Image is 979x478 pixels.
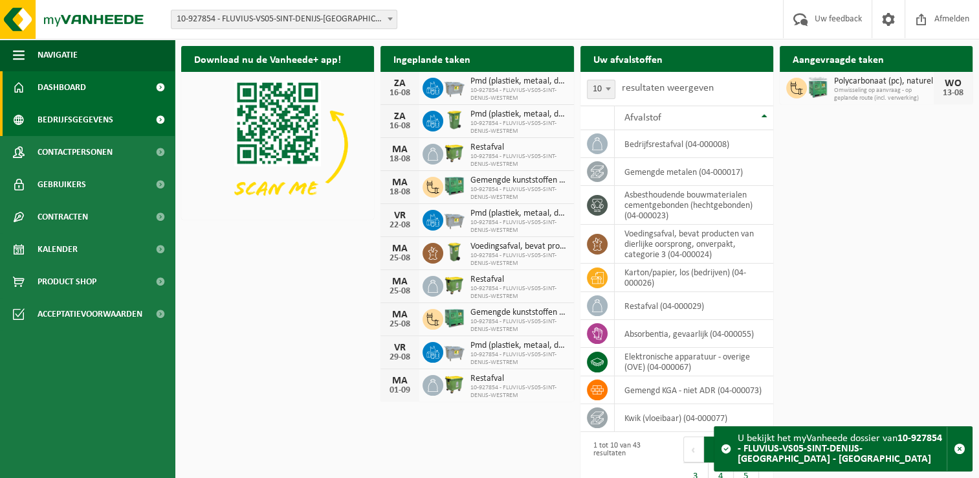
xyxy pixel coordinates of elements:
div: WO [940,78,966,89]
img: WB-0140-HPE-GN-50 [443,241,465,263]
button: Previous [683,437,704,462]
span: Contracten [38,201,88,233]
div: MA [387,310,413,320]
span: Gemengde kunststoffen (niet-recycleerbaar), exclusief pvc [470,176,567,186]
span: Voedingsafval, bevat producten van dierlijke oorsprong, onverpakt, categorie 3 [470,242,567,252]
td: restafval (04-000029) [615,292,773,320]
h2: Ingeplande taken [380,46,483,71]
span: 10 [587,80,615,99]
img: WB-2500-GAL-GY-01 [443,76,465,98]
span: 10-927854 - FLUVIUS-VS05-SINT-DENIJS-WESTREM [470,219,567,234]
span: Pmd (plastiek, metaal, drankkartons) (bedrijven) [470,209,567,219]
td: karton/papier, los (bedrijven) (04-000026) [615,264,773,292]
span: Restafval [470,374,567,384]
td: gemengde metalen (04-000017) [615,158,773,186]
span: 10-927854 - FLUVIUS-VS05-SINT-DENIJS-WESTREM [470,252,567,267]
span: 10-927854 - FLUVIUS-VS05-SINT-DENIJS-WESTREM [470,351,567,367]
span: Omwisseling op aanvraag - op geplande route (incl. verwerking) [834,87,934,102]
div: 01-09 [387,386,413,395]
span: Contactpersonen [38,136,113,168]
strong: 10-927854 - FLUVIUS-VS05-SINT-DENIJS-[GEOGRAPHIC_DATA] - [GEOGRAPHIC_DATA] [738,433,942,464]
span: 10-927854 - FLUVIUS-VS05-SINT-DENIJS-WESTREM [470,318,567,334]
div: 18-08 [387,188,413,197]
div: MA [387,244,413,254]
span: 10 [588,80,615,98]
span: 10-927854 - FLUVIUS-VS05-SINT-DENIJS-WESTREM [470,153,567,168]
div: MA [387,376,413,386]
div: VR [387,211,413,221]
img: PB-HB-1400-HPE-GN-01 [443,175,465,197]
div: 25-08 [387,320,413,329]
span: Acceptatievoorwaarden [38,298,142,330]
img: WB-0240-HPE-GN-50 [443,109,465,131]
td: elektronische apparatuur - overige (OVE) (04-000067) [615,348,773,376]
div: U bekijkt het myVanheede dossier van [738,427,947,471]
div: VR [387,343,413,353]
span: Restafval [470,142,567,153]
img: WB-2500-GAL-GY-01 [443,208,465,230]
span: Pmd (plastiek, metaal, drankkartons) (bedrijven) [470,341,567,351]
span: 10-927854 - FLUVIUS-VS05-SINT-DENIJS-WESTREM [470,384,567,400]
span: Kalender [38,233,78,266]
span: Restafval [470,275,567,285]
div: 18-08 [387,155,413,164]
span: Product Shop [38,266,96,298]
span: Dashboard [38,71,86,104]
span: Afvalstof [624,113,661,123]
td: bedrijfsrestafval (04-000008) [615,130,773,158]
div: MA [387,277,413,287]
td: asbesthoudende bouwmaterialen cementgebonden (hechtgebonden) (04-000023) [615,186,773,225]
div: 22-08 [387,221,413,230]
span: 10-927854 - FLUVIUS-VS05-SINT-DENIJS-WESTREM [470,120,567,135]
td: gemengd KGA - niet ADR (04-000073) [615,376,773,404]
div: 25-08 [387,254,413,263]
span: 10-927854 - FLUVIUS-VS05-SINT-DENIJS-WESTREM [470,285,567,301]
img: WB-1100-HPE-GN-50 [443,142,465,164]
div: MA [387,144,413,155]
td: absorbentia, gevaarlijk (04-000055) [615,320,773,348]
span: 10-927854 - FLUVIUS-VS05-SINT-DENIJS-WESTREM [470,87,567,102]
div: 25-08 [387,287,413,296]
div: ZA [387,78,413,89]
img: PB-HB-1400-HPE-GN-11 [807,75,829,99]
span: Polycarbonaat (pc), naturel [834,76,934,87]
span: Gebruikers [38,168,86,201]
h2: Download nu de Vanheede+ app! [181,46,354,71]
span: Gemengde kunststoffen (niet-recycleerbaar), exclusief pvc [470,308,567,318]
div: 16-08 [387,89,413,98]
span: Navigatie [38,39,78,71]
div: 13-08 [940,89,966,98]
img: Download de VHEPlus App [181,72,374,217]
td: kwik (vloeibaar) (04-000077) [615,404,773,432]
h2: Uw afvalstoffen [580,46,676,71]
span: Pmd (plastiek, metaal, drankkartons) (bedrijven) [470,109,567,120]
td: voedingsafval, bevat producten van dierlijke oorsprong, onverpakt, categorie 3 (04-000024) [615,225,773,264]
label: resultaten weergeven [622,83,714,93]
div: ZA [387,111,413,122]
div: 29-08 [387,353,413,362]
span: Bedrijfsgegevens [38,104,113,136]
span: 10-927854 - FLUVIUS-VS05-SINT-DENIJS-WESTREM [470,186,567,201]
button: 1 [704,437,729,462]
img: WB-1100-HPE-GN-50 [443,373,465,395]
img: PB-HB-1400-HPE-GN-01 [443,307,465,329]
span: Pmd (plastiek, metaal, drankkartons) (bedrijven) [470,76,567,87]
h2: Aangevraagde taken [780,46,897,71]
span: 10-927854 - FLUVIUS-VS05-SINT-DENIJS-WESTREM - SINT-DENIJS-WESTREM [171,10,397,28]
div: 16-08 [387,122,413,131]
span: 10-927854 - FLUVIUS-VS05-SINT-DENIJS-WESTREM - SINT-DENIJS-WESTREM [171,10,397,29]
img: WB-1100-HPE-GN-50 [443,274,465,296]
img: WB-2500-GAL-GY-01 [443,340,465,362]
div: MA [387,177,413,188]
